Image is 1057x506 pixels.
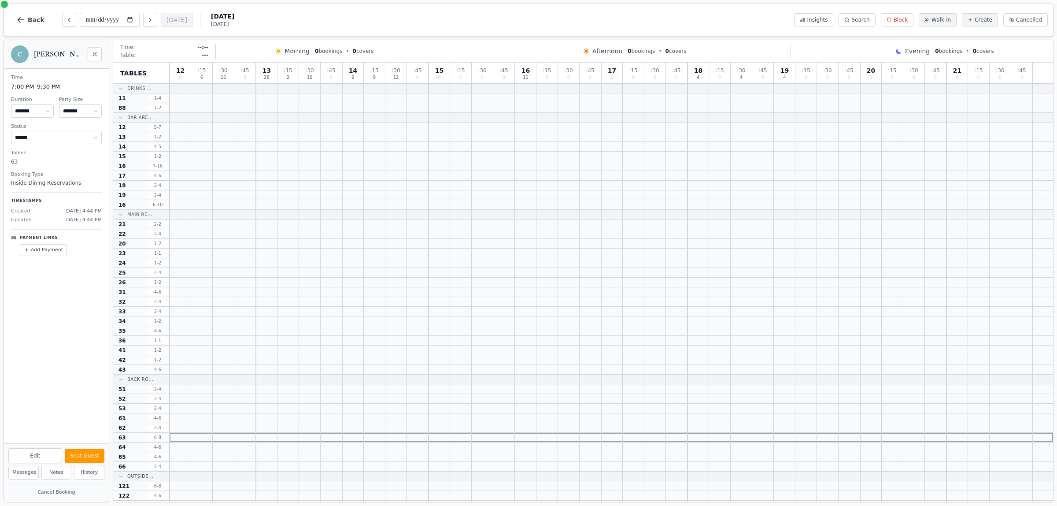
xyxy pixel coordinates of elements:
[11,208,30,215] span: Created
[147,231,168,237] span: 2 - 4
[373,75,376,80] span: 9
[179,75,181,80] span: 0
[147,163,168,169] span: 7 - 10
[9,9,52,30] button: Back
[802,68,810,73] span: : 15
[956,75,958,80] span: 0
[913,75,915,80] span: 0
[459,75,462,80] span: 0
[8,448,62,463] button: Edit
[120,44,135,51] span: Time:
[118,492,129,499] span: 122
[118,395,126,402] span: 52
[867,67,875,74] span: 20
[973,48,994,55] span: covers
[665,48,669,54] span: 0
[715,68,724,73] span: : 15
[147,221,168,227] span: 2 - 2
[996,68,1004,73] span: : 30
[147,424,168,431] span: 2 - 4
[977,75,980,80] span: 0
[934,75,937,80] span: 0
[118,269,126,276] span: 25
[118,134,126,141] span: 13
[659,48,662,55] span: •
[147,337,168,344] span: 1 - 1
[370,68,378,73] span: : 15
[147,483,168,489] span: 6 - 8
[346,48,349,55] span: •
[127,114,153,121] span: Bar Are...
[718,75,721,80] span: 0
[147,454,168,460] span: 4 - 6
[118,192,126,199] span: 19
[147,327,168,334] span: 4 - 6
[1003,13,1048,26] button: Cancelled
[264,75,270,80] span: 28
[118,366,126,373] span: 43
[564,68,573,73] span: : 30
[147,172,168,179] span: 4 - 6
[807,16,828,23] span: Insights
[147,298,168,305] span: 2 - 4
[147,250,168,257] span: 1 - 1
[891,75,894,80] span: 0
[758,68,767,73] span: : 45
[118,260,126,267] span: 24
[147,405,168,412] span: 2 - 4
[147,134,168,140] span: 1 - 2
[65,449,104,463] button: Seat Guest
[118,444,126,451] span: 64
[127,473,153,480] span: Outside...
[456,68,465,73] span: : 15
[118,483,129,490] span: 121
[147,104,168,111] span: 1 - 2
[11,74,102,82] dt: Time
[118,95,126,102] span: 11
[353,48,356,54] span: 0
[197,44,208,51] span: --:--
[118,124,126,131] span: 12
[665,48,687,55] span: covers
[909,68,918,73] span: : 30
[118,318,126,325] span: 34
[118,289,126,296] span: 31
[74,466,104,480] button: History
[11,82,102,91] dd: 7:00 PM – 9:30 PM
[147,95,168,101] span: 1 - 4
[869,75,872,80] span: 0
[118,386,126,393] span: 51
[654,75,656,80] span: 0
[147,279,168,286] span: 1 - 2
[287,75,289,80] span: 2
[823,68,832,73] span: : 30
[284,68,292,73] span: : 15
[608,67,616,74] span: 17
[147,289,168,295] span: 4 - 6
[672,68,680,73] span: : 45
[351,75,354,80] span: 9
[975,16,992,23] span: Create
[416,75,419,80] span: 0
[147,366,168,373] span: 4 - 6
[147,308,168,315] span: 2 - 4
[851,16,869,23] span: Search
[147,395,168,402] span: 2 - 4
[521,67,530,74] span: 16
[118,143,126,150] span: 14
[848,75,850,80] span: 0
[305,68,314,73] span: : 30
[697,75,699,80] span: 4
[118,415,126,422] span: 61
[632,75,635,80] span: 0
[118,308,126,315] span: 33
[147,444,168,450] span: 4 - 6
[330,75,333,80] span: 0
[127,85,152,92] span: Drinks ...
[353,48,374,55] span: covers
[118,240,126,247] span: 20
[740,75,743,80] span: 4
[118,454,126,461] span: 65
[118,163,126,170] span: 16
[20,244,67,256] button: Add Payment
